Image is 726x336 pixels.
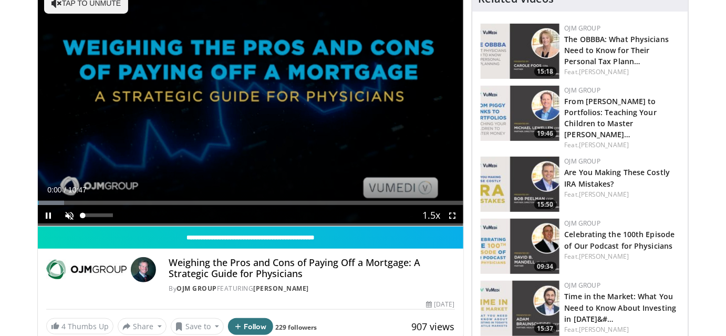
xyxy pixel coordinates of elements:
[426,300,454,309] div: [DATE]
[481,86,559,141] img: 282c92bf-9480-4465-9a17-aeac8df0c943.150x105_q85_crop-smart_upscale.jpg
[579,67,629,76] a: [PERSON_NAME]
[47,186,61,194] span: 0:00
[412,320,455,333] span: 907 views
[534,67,557,76] span: 15:18
[481,281,559,336] a: 15:37
[565,67,680,77] div: Feat.
[171,318,224,335] button: Save to
[228,318,273,335] button: Follow
[481,219,559,274] img: 7438bed5-bde3-4519-9543-24a8eadaa1c2.150x105_q85_crop-smart_upscale.jpg
[565,325,680,334] div: Feat.
[169,257,454,280] h4: Weighing the Pros and Cons of Paying Off a Mortgage: A Strategic Guide for Physicians
[118,318,167,335] button: Share
[46,257,127,282] img: OJM Group
[565,86,601,95] a: OJM Group
[276,323,317,332] a: 229 followers
[565,140,680,150] div: Feat.
[59,205,80,226] button: Unmute
[481,219,559,274] a: 09:34
[579,140,629,149] a: [PERSON_NAME]
[565,229,675,250] a: Celebrating the 100th Episode of Our Podcast for Physicians
[253,284,309,293] a: [PERSON_NAME]
[131,257,156,282] img: Avatar
[534,129,557,138] span: 19:46
[68,186,87,194] span: 10:47
[565,219,601,228] a: OJM Group
[565,281,601,290] a: OJM Group
[565,291,677,323] a: Time in the Market: What You Need to Know About Investing in [DATE]&#…
[38,201,463,205] div: Progress Bar
[177,284,217,293] a: OJM Group
[579,190,629,199] a: [PERSON_NAME]
[565,24,601,33] a: OJM Group
[579,325,629,334] a: [PERSON_NAME]
[534,200,557,209] span: 15:50
[565,252,680,261] div: Feat.
[565,167,670,188] a: Are You Making These Costly IRA Mistakes?
[38,205,59,226] button: Pause
[481,24,559,79] img: 6db954da-78c7-423b-8725-5b22ebd502b2.150x105_q85_crop-smart_upscale.jpg
[565,157,601,166] a: OJM Group
[481,24,559,79] a: 15:18
[481,281,559,336] img: cfc453be-3f74-41d3-a301-0743b7c46f05.150x105_q85_crop-smart_upscale.jpg
[82,213,112,217] div: Volume Level
[481,157,559,212] a: 15:50
[481,86,559,141] a: 19:46
[64,186,66,194] span: /
[169,284,454,293] div: By FEATURING
[46,318,113,334] a: 4 Thumbs Up
[565,190,680,199] div: Feat.
[481,157,559,212] img: 4b415aee-9520-4d6f-a1e1-8e5e22de4108.150x105_q85_crop-smart_upscale.jpg
[565,34,669,66] a: The OBBBA: What Physicians Need to Know for Their Personal Tax Plann…
[534,262,557,271] span: 09:34
[579,252,629,261] a: [PERSON_NAME]
[61,321,66,331] span: 4
[534,324,557,333] span: 15:37
[442,205,463,226] button: Fullscreen
[565,96,657,139] a: From [PERSON_NAME] to Portfolios: Teaching Your Children to Master [PERSON_NAME]…
[421,205,442,226] button: Playback Rate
